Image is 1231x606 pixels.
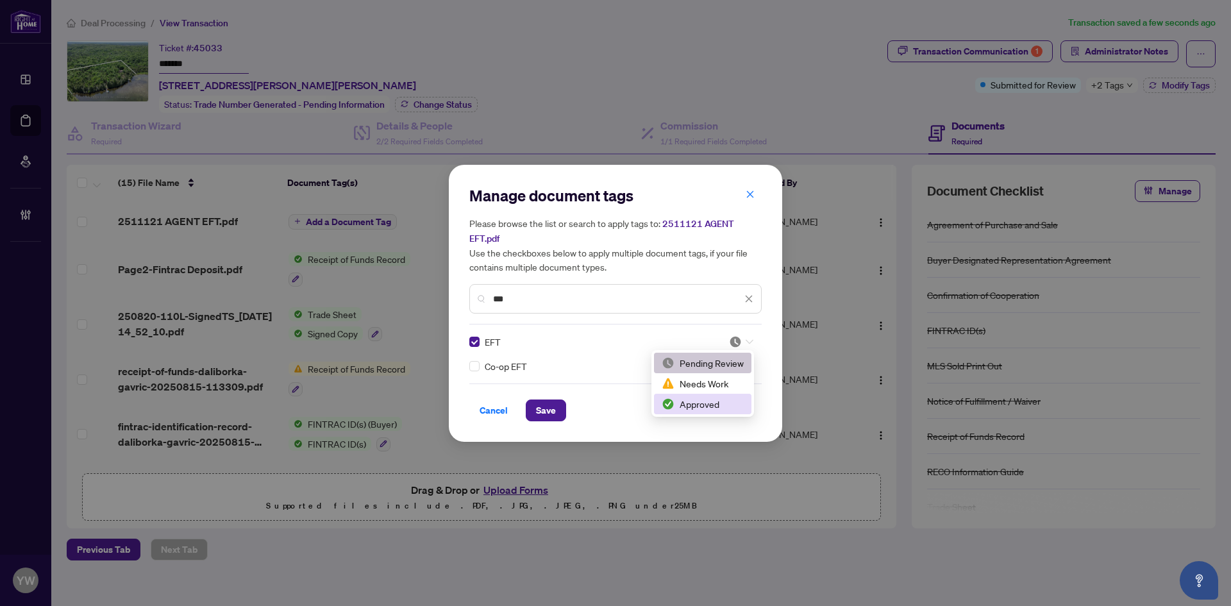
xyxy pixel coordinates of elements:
[746,190,755,199] span: close
[654,394,751,414] div: Approved
[480,400,508,421] span: Cancel
[469,400,518,421] button: Cancel
[662,398,674,410] img: status
[729,335,753,348] span: Pending Review
[485,359,527,373] span: Co-op EFT
[662,376,744,391] div: Needs Work
[654,373,751,394] div: Needs Work
[662,356,744,370] div: Pending Review
[469,218,734,244] span: 2511121 AGENT EFT.pdf
[662,357,674,369] img: status
[469,185,762,206] h2: Manage document tags
[662,377,674,390] img: status
[469,216,762,274] h5: Please browse the list or search to apply tags to: Use the checkboxes below to apply multiple doc...
[729,335,742,348] img: status
[662,397,744,411] div: Approved
[485,335,501,349] span: EFT
[526,400,566,421] button: Save
[536,400,556,421] span: Save
[654,353,751,373] div: Pending Review
[1180,561,1218,600] button: Open asap
[744,294,753,303] span: close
